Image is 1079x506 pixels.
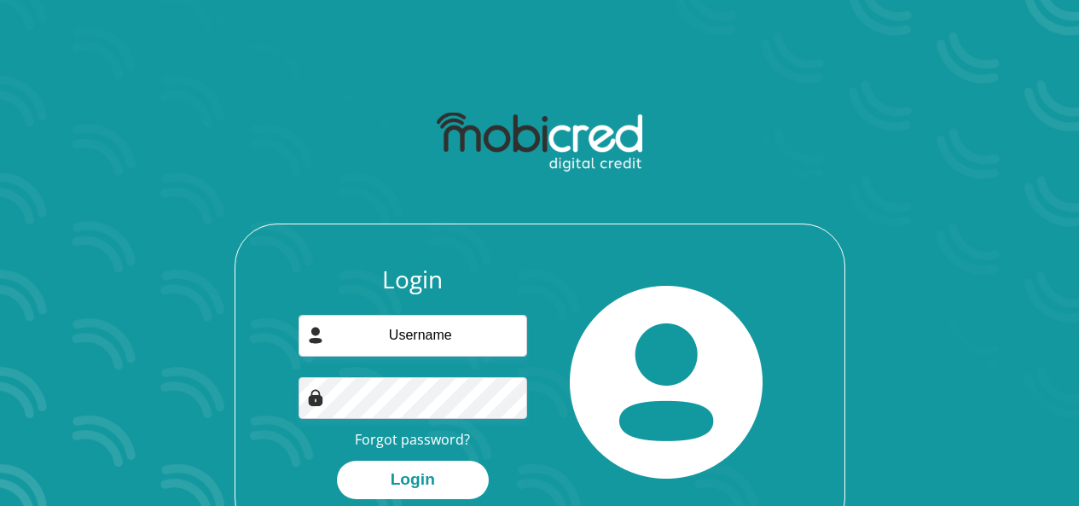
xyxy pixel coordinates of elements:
img: Image [307,389,324,406]
img: user-icon image [307,327,324,344]
img: mobicred logo [437,113,642,172]
h3: Login [299,265,527,294]
button: Login [337,461,489,499]
input: Username [299,315,527,357]
a: Forgot password? [355,430,470,449]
